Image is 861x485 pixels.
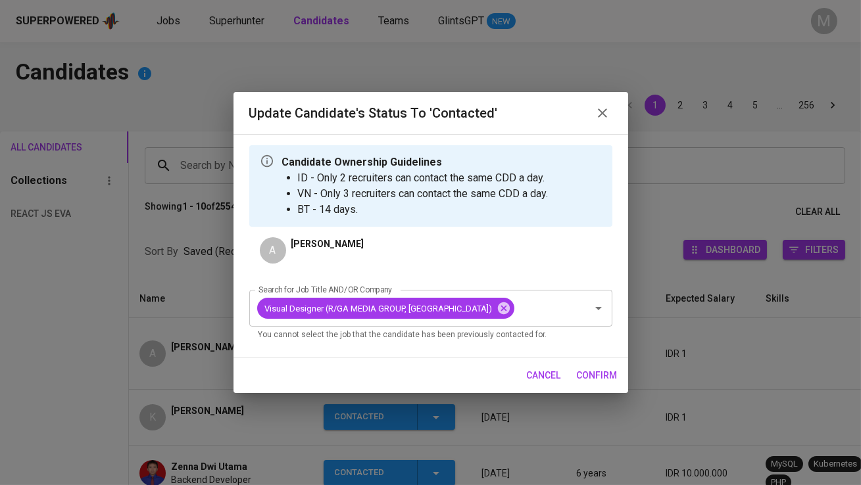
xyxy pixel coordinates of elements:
[257,298,514,319] div: Visual Designer (R/GA MEDIA GROUP, [GEOGRAPHIC_DATA])
[577,367,618,384] span: confirm
[572,363,623,388] button: confirm
[249,103,498,124] h6: Update Candidate's Status to 'Contacted'
[291,237,364,250] p: [PERSON_NAME]
[298,186,549,202] li: VN - Only 3 recruiters can contact the same CDD a day.
[258,329,603,342] p: You cannot select the job that the candidate has been previously contacted for.
[257,302,501,315] span: Visual Designer (R/GA MEDIA GROUP, [GEOGRAPHIC_DATA])
[260,237,286,264] div: A
[282,154,549,170] p: Candidate Ownership Guidelines
[298,202,549,218] li: BT - 14 days.
[298,170,549,186] li: ID - Only 2 recruiters can contact the same CDD a day.
[589,299,608,317] button: Open
[522,363,566,388] button: cancel
[527,367,561,384] span: cancel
